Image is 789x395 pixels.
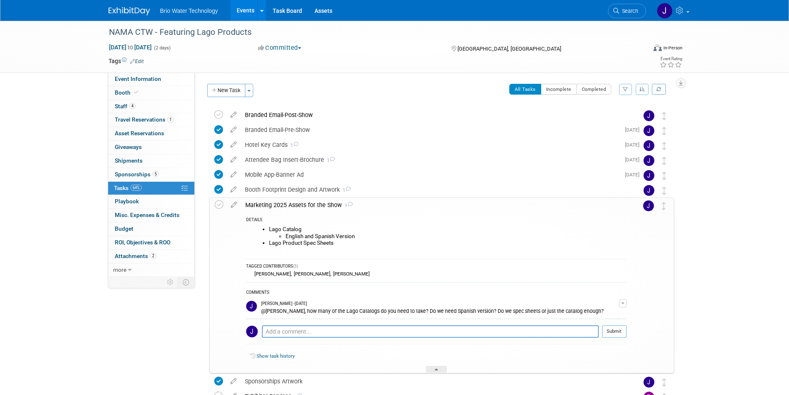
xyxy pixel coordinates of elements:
[114,185,142,191] span: Tasks
[115,103,136,110] span: Staff
[109,44,152,51] span: [DATE] [DATE]
[108,154,194,168] a: Shipments
[131,185,142,191] span: 64%
[150,253,156,259] span: 2
[108,195,194,208] a: Playbook
[108,73,194,86] a: Event Information
[109,57,144,65] td: Tags
[115,130,164,137] span: Asset Reservations
[662,157,666,165] i: Move task
[226,378,241,385] a: edit
[602,325,627,338] button: Submit
[241,108,627,122] div: Branded Email-Post-Show
[108,100,194,113] a: Staff4
[241,183,627,197] div: Booth Footprint Design and Artwork
[134,90,138,95] i: Booth reservation complete
[163,277,178,288] td: Personalize Event Tab Strip
[292,271,330,277] div: [PERSON_NAME]
[644,125,654,136] img: James Park
[108,250,194,263] a: Attachments2
[288,143,298,148] span: 1
[246,271,627,278] div: , ,
[108,263,194,277] a: more
[660,57,682,61] div: Event Rating
[108,209,194,222] a: Misc. Expenses & Credits
[241,153,620,167] div: Attendee Bag Insert-Brochure
[652,84,666,95] a: Refresh
[662,187,666,195] i: Move task
[286,233,627,240] li: English and Spanish Version
[108,86,194,100] a: Booth
[108,236,194,249] a: ROI, Objectives & ROO
[115,253,156,259] span: Attachments
[115,89,140,96] span: Booth
[541,84,577,95] button: Incomplete
[653,44,662,51] img: Format-Inperson.png
[509,84,541,95] button: All Tasks
[257,353,295,359] a: Show task history
[108,113,194,127] a: Travel Reservations1
[113,266,126,273] span: more
[324,158,335,163] span: 1
[226,126,241,134] a: edit
[625,142,644,148] span: [DATE]
[625,172,644,178] span: [DATE]
[246,217,627,224] div: DETAILS
[226,111,241,119] a: edit
[178,277,195,288] td: Toggle Event Tabs
[597,43,683,56] div: Event Format
[246,326,258,337] img: James Park
[241,374,627,388] div: Sponsorships Artwork
[241,138,620,152] div: Hotel Key Cards
[241,198,627,212] div: Marketing 2025 Assets for the Show
[241,123,620,137] div: Branded Email-Pre-Show
[342,203,353,208] span: 1
[619,8,638,14] span: Search
[226,171,241,178] a: edit
[108,168,194,181] a: Sponsorships5
[115,198,139,205] span: Playbook
[115,76,161,82] span: Event Information
[663,45,683,51] div: In-Person
[625,127,644,133] span: [DATE]
[109,7,150,15] img: ExhibitDay
[644,377,654,388] img: James Park
[662,172,666,180] i: Move task
[126,44,134,51] span: to
[662,127,666,135] i: Move task
[115,239,170,246] span: ROI, Objectives & ROO
[106,25,634,40] div: NAMA CTW - Featuring Lago Products
[246,301,257,312] img: James Park
[644,185,654,196] img: James Park
[241,168,620,182] div: Mobile App-Banner Ad
[130,59,144,64] a: Edit
[657,3,673,19] img: James Park
[129,103,136,109] span: 4
[293,264,298,268] span: (3)
[644,170,654,181] img: James Park
[662,202,666,210] i: Move task
[269,240,627,246] li: Lago Product Spec Sheets
[662,142,666,150] i: Move task
[643,200,654,211] img: James Park
[115,171,159,178] span: Sponsorships
[608,4,646,18] a: Search
[108,127,194,140] a: Asset Reservations
[340,188,351,193] span: 1
[644,140,654,151] img: James Park
[115,116,174,123] span: Travel Reservations
[227,201,241,209] a: edit
[226,141,241,149] a: edit
[261,301,307,307] span: [PERSON_NAME] - [DATE]
[662,112,666,120] i: Move task
[153,45,171,51] span: (2 days)
[576,84,612,95] button: Completed
[167,117,174,123] span: 1
[115,225,133,232] span: Budget
[261,307,619,315] div: @[PERSON_NAME], how many of the Lago Catalogs do you need to take? Do we need Spanish version? Do...
[457,46,561,52] span: [GEOGRAPHIC_DATA], [GEOGRAPHIC_DATA]
[644,155,654,166] img: James Park
[207,84,245,97] button: New Task
[226,156,241,163] a: edit
[226,186,241,193] a: edit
